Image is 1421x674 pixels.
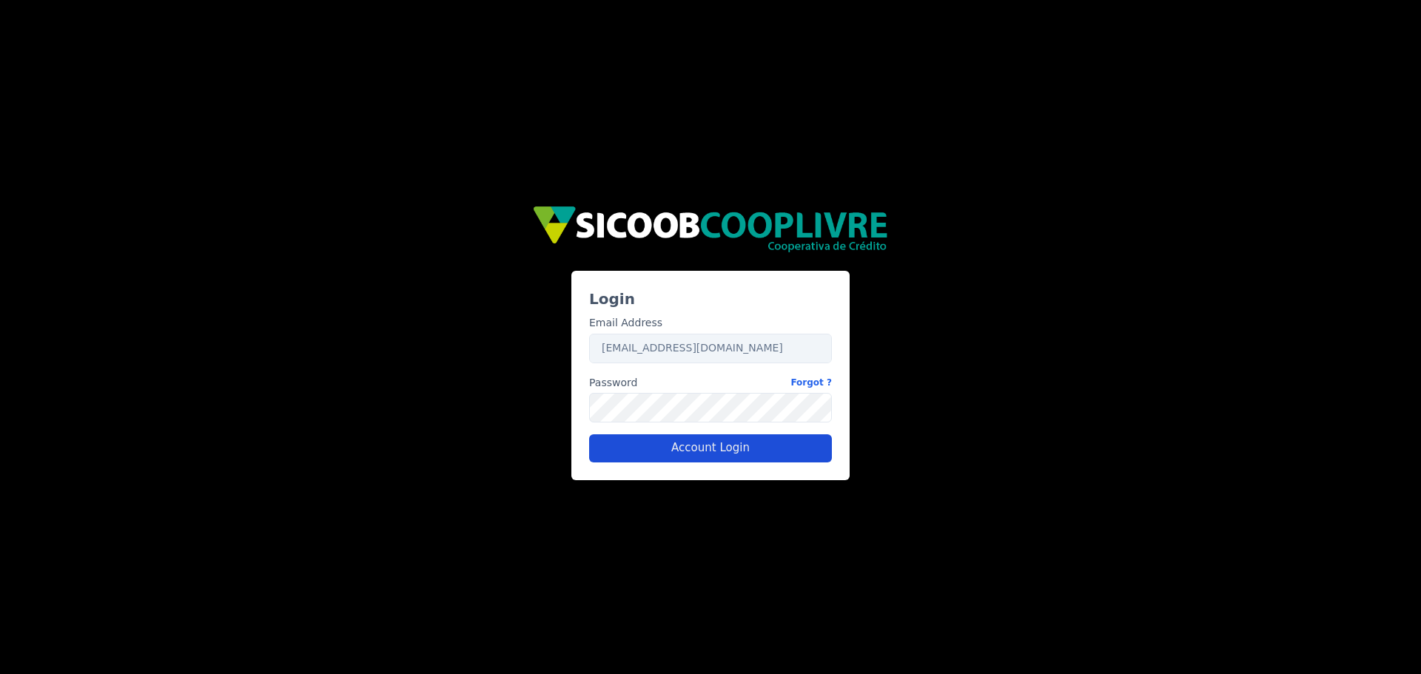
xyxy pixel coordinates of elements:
[589,334,832,363] input: Enter your email
[589,289,832,309] h3: Login
[589,375,832,391] label: Password
[589,434,832,462] button: Account Login
[532,206,889,253] img: img/sicoob_cooplivre.png
[790,375,832,391] a: Forgot ?
[589,315,662,331] label: Email Address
